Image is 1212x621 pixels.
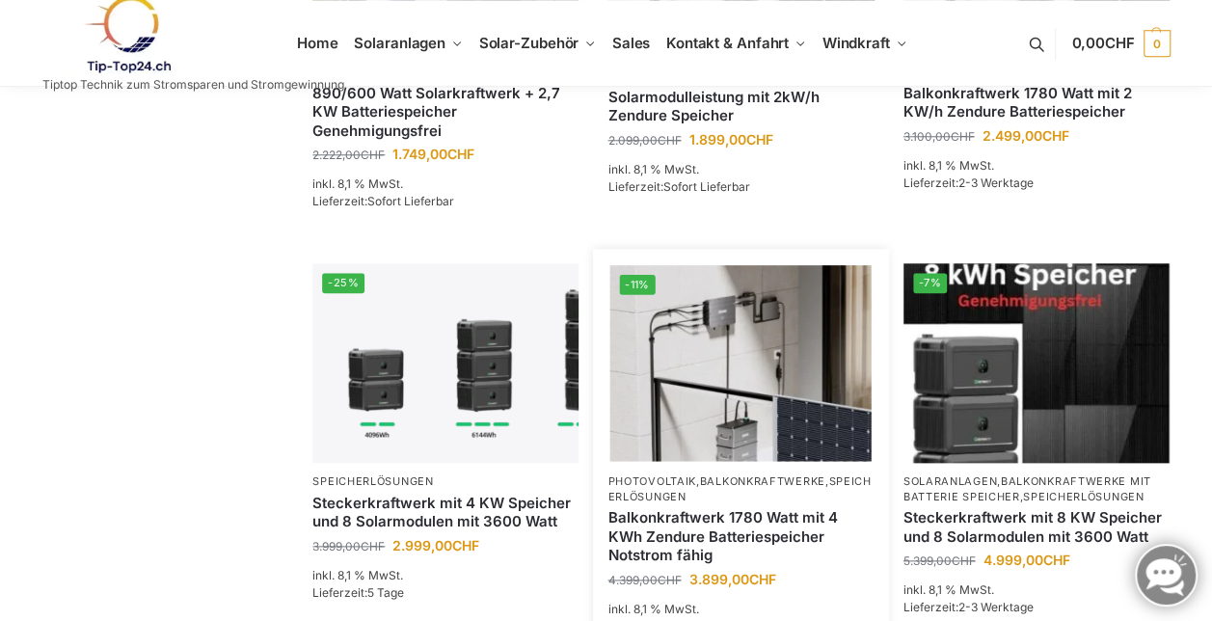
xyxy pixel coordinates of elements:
a: Speicherlösungen [607,474,871,502]
p: inkl. 8,1 % MwSt. [312,175,579,193]
p: , , [607,474,874,504]
span: Lieferzeit: [312,585,404,600]
span: Sofort Lieferbar [367,194,454,208]
span: Solar-Zubehör [479,34,579,52]
a: Speicherlösungen [312,474,433,488]
a: Balkonkraftwerke mit Batterie Speicher [903,474,1151,502]
a: Steckerkraftwerk mit 8 KW Speicher und 8 Solarmodulen mit 3600 Watt [903,508,1170,546]
a: 0,00CHF 0 [1071,14,1170,72]
p: , , [903,474,1170,504]
span: Windkraft [822,34,890,52]
span: 5 Tage [367,585,404,600]
img: Steckerkraftwerk mit 8 KW Speicher und 8 Solarmodulen mit 3600 Watt [903,263,1170,463]
bdi: 1.749,00 [392,146,474,162]
a: Solaranlagen [903,474,997,488]
bdi: 1.899,00 [688,131,772,148]
span: Lieferzeit: [607,179,749,194]
span: CHF [1105,34,1135,52]
a: Balkonkraftwerk 1780 Watt mit 2 KW/h Zendure Batteriespeicher [903,84,1170,121]
span: Solaranlagen [354,34,445,52]
span: CHF [657,573,681,587]
span: CHF [657,133,681,148]
span: Lieferzeit: [903,600,1034,614]
a: Steckerkraftwerk mit 4 KW Speicher und 8 Solarmodulen mit 3600 Watt [312,494,579,531]
span: CHF [361,539,385,553]
span: Sofort Lieferbar [662,179,749,194]
span: Sales [612,34,651,52]
span: CHF [748,571,775,587]
bdi: 5.399,00 [903,553,976,568]
a: -7%Steckerkraftwerk mit 8 KW Speicher und 8 Solarmodulen mit 3600 Watt [903,263,1170,463]
a: -25%Steckerkraftwerk mit 4 KW Speicher und 8 Solarmodulen mit 3600 Watt [312,263,579,463]
bdi: 4.399,00 [607,573,681,587]
a: Photovoltaik [607,474,695,488]
a: 890/600 Watt Solarkraftwerk + 2,7 KW Batteriespeicher Genehmigungsfrei [312,84,579,141]
p: Tiptop Technik zum Stromsparen und Stromgewinnung [42,79,344,91]
span: CHF [1043,552,1070,568]
span: CHF [952,553,976,568]
span: 2-3 Werktage [958,600,1034,614]
bdi: 2.999,00 [392,537,479,553]
span: Lieferzeit: [312,194,454,208]
bdi: 3.899,00 [688,571,775,587]
span: CHF [951,129,975,144]
p: inkl. 8,1 % MwSt. [607,601,874,618]
p: inkl. 8,1 % MwSt. [607,161,874,178]
bdi: 2.499,00 [983,127,1069,144]
span: CHF [745,131,772,148]
a: Balkonkraftwerk 890 Watt Solarmodulleistung mit 2kW/h Zendure Speicher [607,68,874,125]
span: 0 [1144,30,1171,57]
a: Balkonkraftwerke [700,474,825,488]
p: inkl. 8,1 % MwSt. [903,157,1170,175]
p: inkl. 8,1 % MwSt. [903,581,1170,599]
img: Steckerkraftwerk mit 4 KW Speicher und 8 Solarmodulen mit 3600 Watt [312,263,579,463]
p: inkl. 8,1 % MwSt. [312,567,579,584]
span: Lieferzeit: [903,175,1034,190]
bdi: 3.999,00 [312,539,385,553]
bdi: 4.999,00 [983,552,1070,568]
span: CHF [361,148,385,162]
span: CHF [452,537,479,553]
span: 2-3 Werktage [958,175,1034,190]
bdi: 2.099,00 [607,133,681,148]
a: Speicherlösungen [1023,490,1144,503]
bdi: 3.100,00 [903,129,975,144]
img: Zendure-solar-flow-Batteriespeicher für Balkonkraftwerke [610,265,872,461]
span: Kontakt & Anfahrt [666,34,789,52]
bdi: 2.222,00 [312,148,385,162]
a: -11%Zendure-solar-flow-Batteriespeicher für Balkonkraftwerke [610,265,872,461]
span: 0,00 [1071,34,1134,52]
a: Balkonkraftwerk 1780 Watt mit 4 KWh Zendure Batteriespeicher Notstrom fähig [607,508,874,565]
span: CHF [447,146,474,162]
span: CHF [1042,127,1069,144]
